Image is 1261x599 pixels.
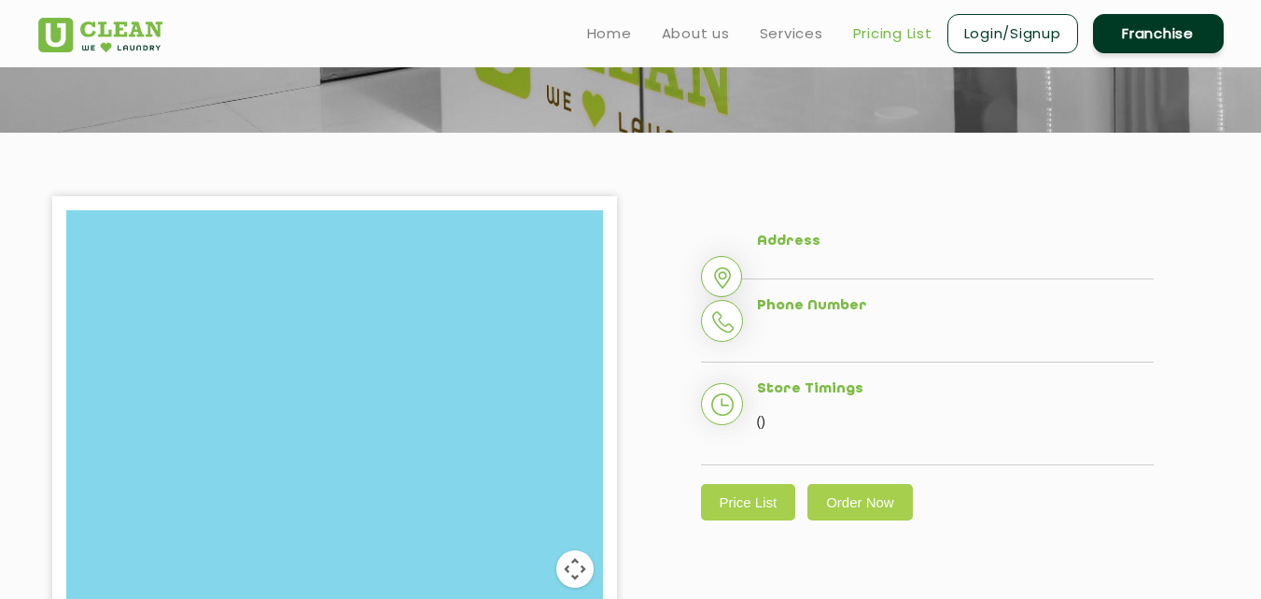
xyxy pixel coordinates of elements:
p: () [757,407,1154,435]
button: Map camera controls [556,550,594,588]
a: Franchise [1093,14,1224,53]
h5: Address [757,234,1154,250]
a: Price List [701,484,796,521]
a: Login/Signup [947,14,1078,53]
h5: Store Timings [757,381,1154,398]
a: Order Now [807,484,913,521]
a: About us [662,22,730,45]
h5: Phone Number [757,298,1154,315]
a: Pricing List [853,22,932,45]
a: Home [587,22,632,45]
img: UClean Laundry and Dry Cleaning [38,18,162,52]
a: Services [760,22,823,45]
